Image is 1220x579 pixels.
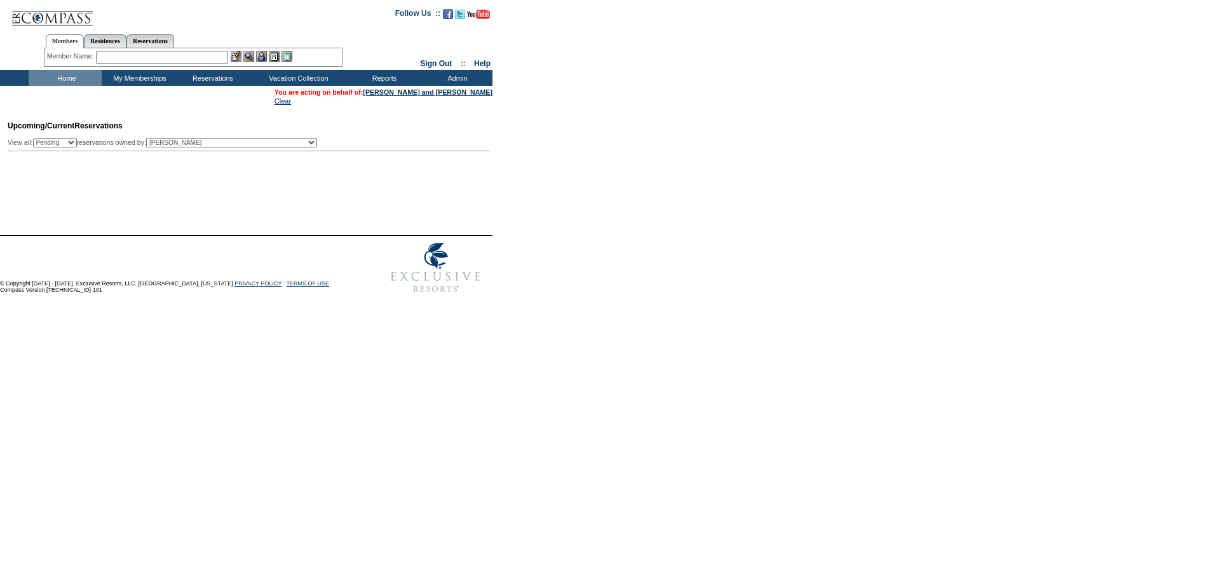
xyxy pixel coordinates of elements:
[346,70,419,86] td: Reports
[29,70,102,86] td: Home
[461,59,466,68] span: ::
[102,70,175,86] td: My Memberships
[126,34,174,48] a: Reservations
[455,9,465,19] img: Follow us on Twitter
[474,59,491,68] a: Help
[256,51,267,62] img: Impersonate
[467,13,490,20] a: Subscribe to our YouTube Channel
[274,88,492,96] span: You are acting on behalf of:
[84,34,126,48] a: Residences
[419,70,492,86] td: Admin
[420,59,452,68] a: Sign Out
[248,70,346,86] td: Vacation Collection
[443,9,453,19] img: Become our fan on Facebook
[8,121,123,130] span: Reservations
[443,13,453,20] a: Become our fan on Facebook
[274,97,291,105] a: Clear
[175,70,248,86] td: Reservations
[47,51,96,62] div: Member Name:
[8,138,323,147] div: View all: reservations owned by:
[467,10,490,19] img: Subscribe to our YouTube Channel
[395,8,440,23] td: Follow Us ::
[455,13,465,20] a: Follow us on Twitter
[281,51,292,62] img: b_calculator.gif
[234,280,281,287] a: PRIVACY POLICY
[231,51,241,62] img: b_edit.gif
[269,51,280,62] img: Reservations
[379,236,492,299] img: Exclusive Resorts
[243,51,254,62] img: View
[363,88,492,96] a: [PERSON_NAME] and [PERSON_NAME]
[287,280,330,287] a: TERMS OF USE
[8,121,74,130] span: Upcoming/Current
[46,34,85,48] a: Members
